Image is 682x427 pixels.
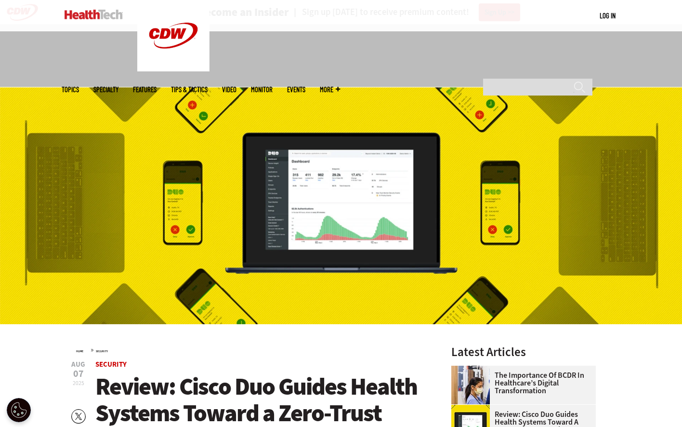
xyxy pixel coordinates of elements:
[73,379,84,387] span: 2025
[76,349,83,353] a: Home
[600,11,616,20] a: Log in
[600,11,616,21] div: User menu
[71,361,85,368] span: Aug
[71,369,85,379] span: 07
[76,346,426,354] div: »
[95,359,127,369] a: Security
[62,86,79,93] span: Topics
[7,398,31,422] div: Cookie Settings
[222,86,236,93] a: Video
[451,366,490,404] img: Doctors reviewing tablet
[96,349,108,353] a: Security
[320,86,340,93] span: More
[133,86,157,93] a: Features
[251,86,273,93] a: MonITor
[7,398,31,422] button: Open Preferences
[65,10,123,19] img: Home
[287,86,305,93] a: Events
[171,86,208,93] a: Tips & Tactics
[451,366,495,373] a: Doctors reviewing tablet
[137,64,210,74] a: CDW
[451,405,495,413] a: Cisco Duo
[451,346,596,358] h3: Latest Articles
[93,86,118,93] span: Specialty
[451,372,590,395] a: The Importance of BCDR in Healthcare’s Digital Transformation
